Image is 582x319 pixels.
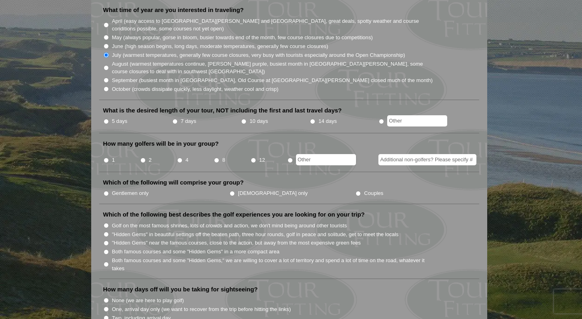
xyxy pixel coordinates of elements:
[318,117,337,125] label: 14 days
[250,117,268,125] label: 10 days
[259,156,265,164] label: 12
[112,297,184,305] label: None (we are here to play golf)
[112,17,434,33] label: April (easy access to [GEOGRAPHIC_DATA][PERSON_NAME] and [GEOGRAPHIC_DATA], great deals, spotty w...
[103,285,258,293] label: How many days off will you be taking for sightseeing?
[112,231,399,239] label: "Hidden Gems" in beautiful settings off the beaten path, three hour rounds, golf in peace and sol...
[112,248,280,256] label: Both famous courses and some "Hidden Gems" in a more compact area
[112,239,361,247] label: "Hidden Gems" near the famous courses, close to the action, but away from the most expensive gree...
[112,76,433,84] label: September (busiest month in [GEOGRAPHIC_DATA], Old Course at [GEOGRAPHIC_DATA][PERSON_NAME] close...
[112,34,373,42] label: May (always popular, gorse in bloom, busier towards end of the month, few course closures due to ...
[149,156,152,164] label: 2
[112,222,347,230] label: Golf on the most famous shrines, lots of crowds and action, we don't mind being around other tour...
[112,189,149,197] label: Gentlemen only
[378,154,476,165] input: Additional non-golfers? Please specify #
[112,60,434,76] label: August (warmest temperatures continue, [PERSON_NAME] purple, busiest month in [GEOGRAPHIC_DATA][P...
[112,117,128,125] label: 5 days
[112,85,279,93] label: October (crowds dissipate quickly, less daylight, weather cool and crisp)
[364,189,383,197] label: Couples
[186,156,188,164] label: 4
[103,6,244,14] label: What time of year are you interested in traveling?
[238,189,308,197] label: [DEMOGRAPHIC_DATA] only
[112,51,405,59] label: July (warmest temperatures, generally few course closures, very busy with tourists especially aro...
[103,106,342,114] label: What is the desired length of your tour, NOT including the first and last travel days?
[103,211,365,219] label: Which of the following best describes the golf experiences you are looking for on your trip?
[296,154,356,165] input: Other
[103,179,244,187] label: Which of the following will comprise your group?
[387,115,447,126] input: Other
[112,305,291,313] label: One, arrival day only (we want to recover from the trip before hitting the links)
[222,156,225,164] label: 8
[112,42,328,50] label: June (high season begins, long days, moderate temperatures, generally few course closures)
[112,156,115,164] label: 1
[112,257,434,272] label: Both famous courses and some "Hidden Gems," we are willing to cover a lot of territory and spend ...
[181,117,196,125] label: 7 days
[103,140,219,148] label: How many golfers will be in your group?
